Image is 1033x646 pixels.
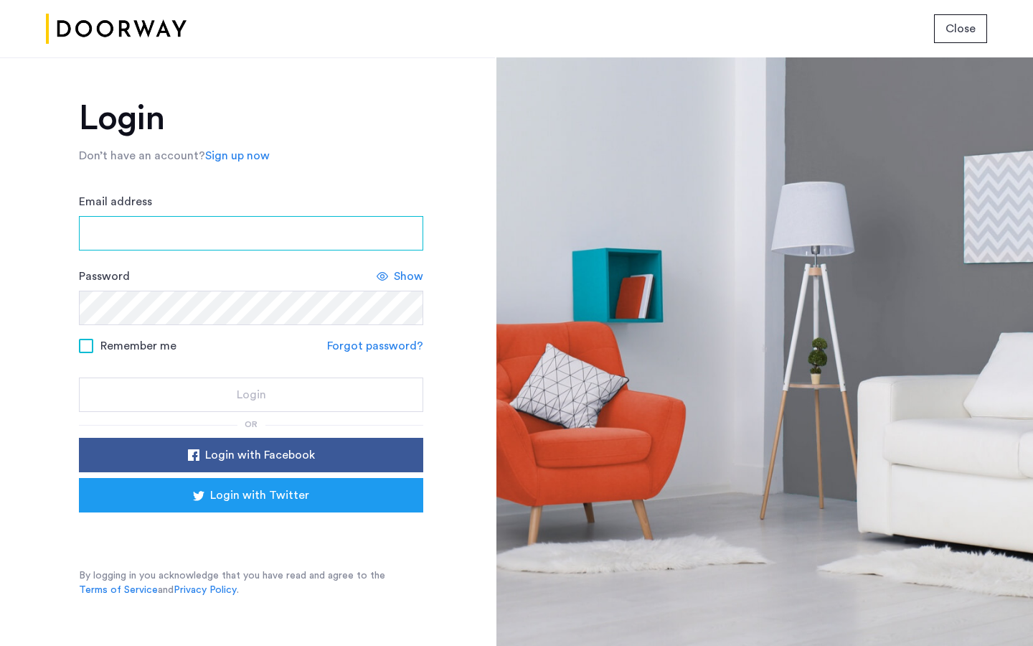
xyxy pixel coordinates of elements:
[174,583,237,597] a: Privacy Policy
[100,337,176,355] span: Remember me
[46,2,187,56] img: logo
[945,20,976,37] span: Close
[245,420,258,429] span: or
[394,268,423,285] span: Show
[79,268,130,285] label: Password
[79,583,158,597] a: Terms of Service
[79,438,423,472] button: button
[79,378,423,412] button: button
[79,193,152,210] label: Email address
[327,337,423,355] a: Forgot password?
[210,487,309,504] span: Login with Twitter
[205,147,270,164] a: Sign up now
[79,568,423,597] p: By logging in you acknowledge that you have read and agree to the and .
[108,517,395,548] div: 使用 Google 账号登录。在新标签页中打开
[79,478,423,512] button: button
[79,101,423,136] h1: Login
[237,386,266,403] span: Login
[79,150,205,161] span: Don’t have an account?
[205,446,315,464] span: Login with Facebook
[934,14,987,43] button: button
